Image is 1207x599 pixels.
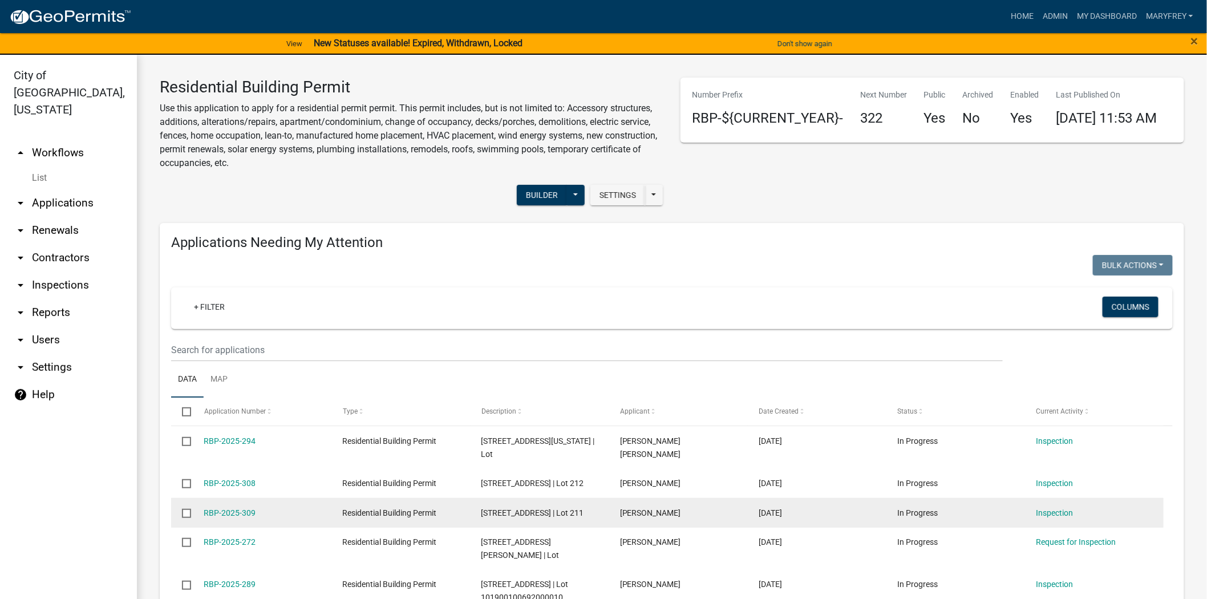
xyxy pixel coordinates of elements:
datatable-header-cell: Description [471,398,609,425]
span: 08/06/2025 [759,436,782,446]
button: Close [1191,34,1198,48]
button: Bulk Actions [1093,255,1173,276]
datatable-header-cell: Date Created [748,398,886,425]
span: × [1191,33,1198,49]
input: Search for applications [171,338,1003,362]
span: In Progress [897,479,938,488]
a: Inspection [1036,479,1073,488]
datatable-header-cell: Status [886,398,1025,425]
span: Mary Frey [620,537,681,547]
span: Application Number [204,407,266,415]
p: Next Number [860,89,907,101]
span: Current Activity [1036,407,1083,415]
a: Data [171,362,204,398]
h4: 322 [860,110,907,127]
datatable-header-cell: Applicant [609,398,748,425]
a: Inspection [1036,436,1073,446]
h3: Residential Building Permit [160,78,663,97]
datatable-header-cell: Current Activity [1025,398,1164,425]
a: Inspection [1036,508,1073,517]
datatable-header-cell: Application Number [193,398,331,425]
i: arrow_drop_down [14,306,27,319]
i: arrow_drop_down [14,278,27,292]
span: Residential Building Permit [343,479,437,488]
span: Residential Building Permit [343,580,437,589]
datatable-header-cell: Select [171,398,193,425]
span: Applicant [620,407,650,415]
span: Edwin Miller [620,479,681,488]
span: [DATE] 11:53 AM [1056,110,1157,126]
i: arrow_drop_down [14,333,27,347]
a: Map [204,362,234,398]
span: Residential Building Permit [343,436,437,446]
i: arrow_drop_up [14,146,27,160]
a: Admin [1038,6,1072,27]
i: help [14,388,27,402]
i: arrow_drop_down [14,251,27,265]
span: In Progress [897,436,938,446]
span: Edwin Miller [620,508,681,517]
a: Request for Inspection [1036,537,1116,547]
a: My Dashboard [1072,6,1141,27]
span: Date Created [759,407,799,415]
h4: No [963,110,994,127]
span: 07/17/2025 [759,537,782,547]
p: Last Published On [1056,89,1157,101]
p: Use this application to apply for a residential permit permit. This permit includes, but is not l... [160,102,663,170]
h4: Yes [924,110,946,127]
a: + Filter [185,297,234,317]
i: arrow_drop_down [14,196,27,210]
a: View [282,34,307,53]
p: Public [924,89,946,101]
p: Number Prefix [692,89,843,101]
a: RBP-2025-289 [204,580,256,589]
span: 4644 Red Tail Ridge, Jeffersonville, IN 47130 | Lot 211 [481,508,584,517]
p: Archived [963,89,994,101]
span: Status [897,407,917,415]
span: 07/22/2025 [759,508,782,517]
h4: Applications Needing My Attention [171,234,1173,251]
p: Enabled [1011,89,1039,101]
span: Type [343,407,358,415]
span: 07/14/2025 [759,580,782,589]
span: Residential Building Permit [343,537,437,547]
button: Builder [517,185,567,205]
span: Ryan Hostetler [620,580,681,589]
span: 07/22/2025 [759,479,782,488]
a: RBP-2025-308 [204,479,256,488]
a: RBP-2025-309 [204,508,256,517]
span: In Progress [897,537,938,547]
span: In Progress [897,508,938,517]
button: Settings [590,185,645,205]
a: Home [1006,6,1038,27]
span: 1731 Summerlin Place | Lot [481,537,560,560]
span: Residential Building Permit [343,508,437,517]
button: Columns [1103,297,1159,317]
a: RBP-2025-272 [204,537,256,547]
span: In Progress [897,580,938,589]
span: Description [481,407,516,415]
button: Don't show again [773,34,837,53]
strong: New Statuses available! Expired, Withdrawn, Locked [314,38,523,48]
span: 4642 Red Tail Ridge, Jeffersonville IN 47130 | Lot 212 [481,479,584,488]
h4: Yes [1011,110,1039,127]
datatable-header-cell: Type [331,398,470,425]
span: 55 Virginia Avenue Jeffersonville IN 47130 | Lot [481,436,595,459]
i: arrow_drop_down [14,361,27,374]
a: RBP-2025-294 [204,436,256,446]
i: arrow_drop_down [14,224,27,237]
a: MaryFrey [1141,6,1198,27]
span: Christopher Todd Perkins [620,436,681,459]
a: Inspection [1036,580,1073,589]
h4: RBP-${CURRENT_YEAR}- [692,110,843,127]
